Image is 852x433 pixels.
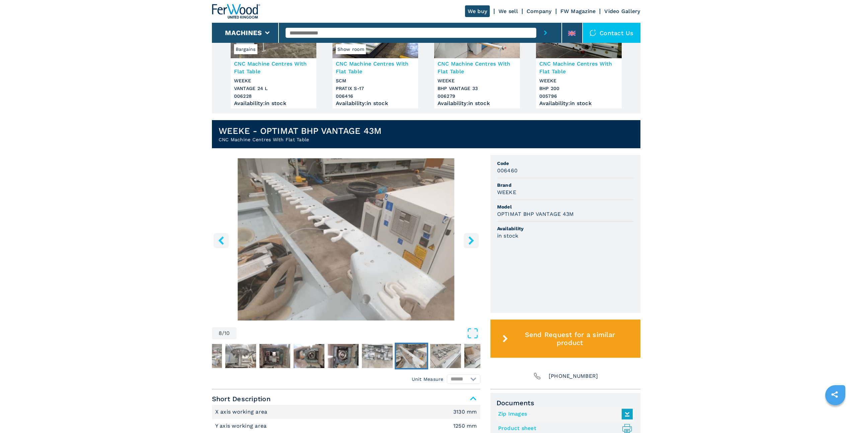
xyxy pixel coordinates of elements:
img: 726870e2fe81e238220558dc519073b7 [362,344,393,368]
h3: WEEKE BHP 200 005796 [539,77,618,100]
div: Contact us [583,23,640,43]
h3: WEEKE [497,188,516,196]
img: 98f5da74722140cca7ffe9a241c0398a [396,344,427,368]
button: submit-button [536,23,555,43]
h3: WEEKE BHP VANTAGE 33 006279 [438,77,517,100]
a: We sell [498,8,518,14]
img: c5a0c6c5a7851a2b5066b368374afe47 [225,344,256,368]
h3: CNC Machine Centres With Flat Table [336,60,415,75]
button: right-button [464,233,479,248]
img: 0ce23dfcebcaa4d4b9382e71784f433a [464,344,495,368]
img: bac6847aabc2e26f214f68a7c4d78621 [430,344,461,368]
a: CNC Machine Centres With Flat Table SCM PRATIX S-17Show room006416CNC Machine Centres With Flat T... [332,8,418,108]
h3: WEEKE VANTAGE 24 L 006228 [234,77,313,100]
a: FW Magazine [560,8,596,14]
span: Short Description [212,393,480,405]
h3: 006460 [497,167,518,174]
span: Documents [496,399,634,407]
em: Unit Measure [412,376,444,382]
h3: CNC Machine Centres With Flat Table [438,60,517,75]
div: Availability : in stock [234,102,313,105]
a: CNC Machine Centres With Flat Table WEEKE BHP VANTAGE 33006279CNC Machine Centres With Flat Table... [434,8,520,108]
button: Go to Slide 9 [429,343,462,369]
span: Show room [336,44,366,54]
h3: CNC Machine Centres With Flat Table [234,60,313,75]
em: 3130 mm [453,409,477,415]
img: c83c4ad6dc93d640a682c39d4c73f6fc [294,344,324,368]
iframe: Chat [824,403,847,428]
h3: CNC Machine Centres With Flat Table [539,60,618,75]
button: Go to Slide 4 [258,343,292,369]
h2: CNC Machine Centres With Flat Table [219,136,382,143]
img: Phone [533,371,542,381]
span: Model [497,203,634,210]
a: CNC Machine Centres With Flat Table WEEKE BHP 200CNC Machine Centres With Flat TableWEEKEBHP 2000... [536,8,622,108]
button: Go to Slide 3 [224,343,257,369]
p: X axis working area [215,408,269,416]
button: Go to Slide 10 [463,343,496,369]
div: Availability : in stock [539,102,618,105]
button: Machines [225,29,262,37]
p: Y axis working area [215,422,268,430]
em: 1250 mm [453,423,477,429]
img: Ferwood [212,4,260,19]
span: 8 [219,331,222,336]
a: Company [527,8,552,14]
img: 3d8c6b758a510cdbb059fcdc2b81763f [328,344,359,368]
a: Zip Images [498,409,629,420]
img: 2351b9f8eb10bc9ed9172190148b6040 [259,344,290,368]
div: Availability : in stock [336,102,415,105]
img: Contact us [590,29,596,36]
span: Send Request for a similar product [511,331,629,347]
nav: Thumbnail Navigation [156,343,424,369]
span: Bargains [234,44,257,54]
h3: in stock [497,232,519,240]
span: / [222,331,224,336]
h3: OPTIMAT BHP VANTAGE 43M [497,210,574,218]
span: [PHONE_NUMBER] [549,371,598,381]
button: Open Fullscreen [238,327,479,339]
button: Go to Slide 5 [292,343,326,369]
a: We buy [465,5,490,17]
button: Go to Slide 7 [361,343,394,369]
a: sharethis [826,386,843,403]
h1: WEEKE - OPTIMAT BHP VANTAGE 43M [219,125,382,136]
a: Video Gallery [604,8,640,14]
h3: SCM PRATIX S-17 006416 [336,77,415,100]
span: Brand [497,182,634,188]
button: left-button [214,233,229,248]
span: Availability [497,225,634,232]
button: Go to Slide 8 [395,343,428,369]
button: Send Request for a similar product [490,320,640,358]
div: Go to Slide 8 [212,158,480,321]
a: CNC Machine Centres With Flat Table WEEKE VANTAGE 24 LBargainsShow room006228CNC Machine Centres ... [231,8,316,108]
span: Code [497,160,634,167]
span: 10 [224,331,230,336]
div: Availability : in stock [438,102,517,105]
button: Go to Slide 6 [326,343,360,369]
img: CNC Machine Centres With Flat Table WEEKE OPTIMAT BHP VANTAGE 43M [212,158,480,321]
